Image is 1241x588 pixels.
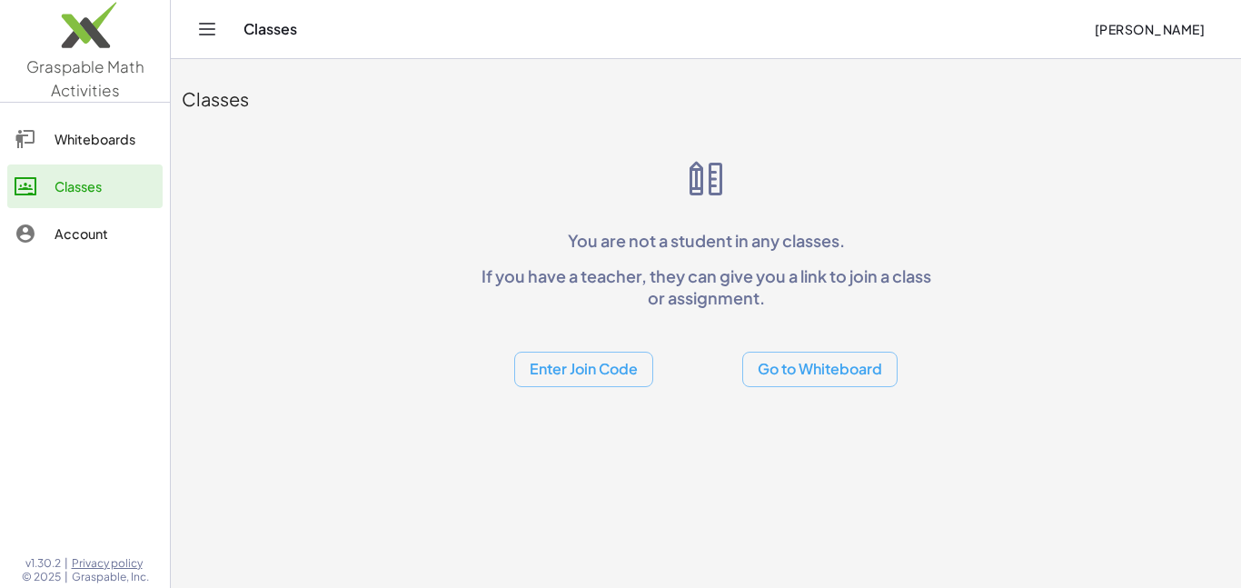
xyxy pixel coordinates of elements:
[65,570,68,584] span: |
[473,265,938,308] p: If you have a teacher, they can give you a link to join a class or assignment.
[193,15,222,44] button: Toggle navigation
[473,230,938,251] p: You are not a student in any classes.
[65,556,68,571] span: |
[1094,21,1205,37] span: [PERSON_NAME]
[1079,13,1219,45] button: [PERSON_NAME]
[182,86,1230,112] div: Classes
[742,352,898,387] button: Go to Whiteboard
[55,223,155,244] div: Account
[72,570,149,584] span: Graspable, Inc.
[55,175,155,197] div: Classes
[25,556,61,571] span: v1.30.2
[55,128,155,150] div: Whiteboards
[26,56,144,100] span: Graspable Math Activities
[514,352,653,387] button: Enter Join Code
[22,570,61,584] span: © 2025
[7,117,163,161] a: Whiteboards
[7,212,163,255] a: Account
[72,556,149,571] a: Privacy policy
[7,164,163,208] a: Classes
